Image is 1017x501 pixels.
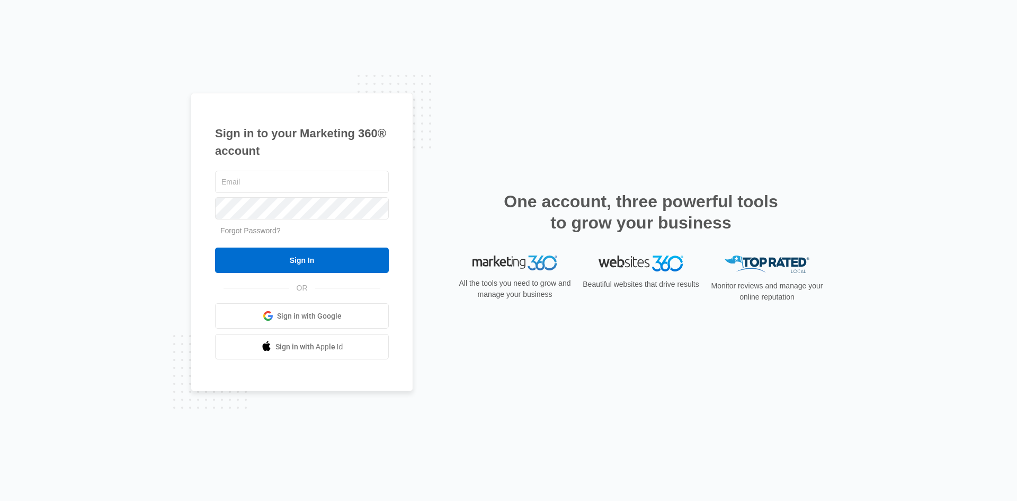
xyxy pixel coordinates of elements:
[456,278,574,300] p: All the tools you need to grow and manage your business
[215,303,389,329] a: Sign in with Google
[582,279,700,290] p: Beautiful websites that drive results
[472,256,557,270] img: Marketing 360
[501,191,781,233] h2: One account, three powerful tools to grow your business
[725,256,809,273] img: Top Rated Local
[215,248,389,273] input: Sign In
[275,341,343,353] span: Sign in with Apple Id
[215,334,389,359] a: Sign in with Apple Id
[599,256,683,271] img: Websites 360
[215,171,389,193] input: Email
[289,283,315,294] span: OR
[708,280,826,303] p: Monitor reviews and manage your online reputation
[215,125,389,160] h1: Sign in to your Marketing 360® account
[277,311,342,322] span: Sign in with Google
[220,226,281,235] a: Forgot Password?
